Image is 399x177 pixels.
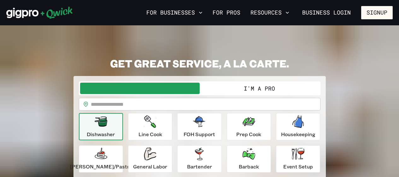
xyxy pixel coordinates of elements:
p: Dishwasher [87,130,115,138]
button: Dishwasher [79,113,123,140]
button: FOH Support [177,113,221,140]
p: [PERSON_NAME]/Pastry [70,163,132,170]
button: [PERSON_NAME]/Pastry [79,145,123,173]
h2: GET GREAT SERVICE, A LA CARTE. [73,57,326,70]
button: Resources [248,7,292,18]
button: Bartender [177,145,221,173]
button: Prep Cook [227,113,271,140]
button: For Businesses [144,7,205,18]
p: Line Cook [138,130,162,138]
p: Barback [239,163,259,170]
button: I'm a Business [80,83,200,94]
p: Bartender [187,163,212,170]
p: Event Setup [283,163,313,170]
p: General Labor [133,163,167,170]
a: For Pros [210,7,243,18]
button: Housekeeping [276,113,320,140]
p: FOH Support [184,130,215,138]
button: Signup [361,6,393,19]
p: Prep Cook [236,130,261,138]
button: General Labor [128,145,172,173]
button: Line Cook [128,113,172,140]
p: Housekeeping [281,130,315,138]
a: Business Login [297,6,356,19]
button: Event Setup [276,145,320,173]
button: I'm a Pro [200,83,319,94]
button: Barback [227,145,271,173]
